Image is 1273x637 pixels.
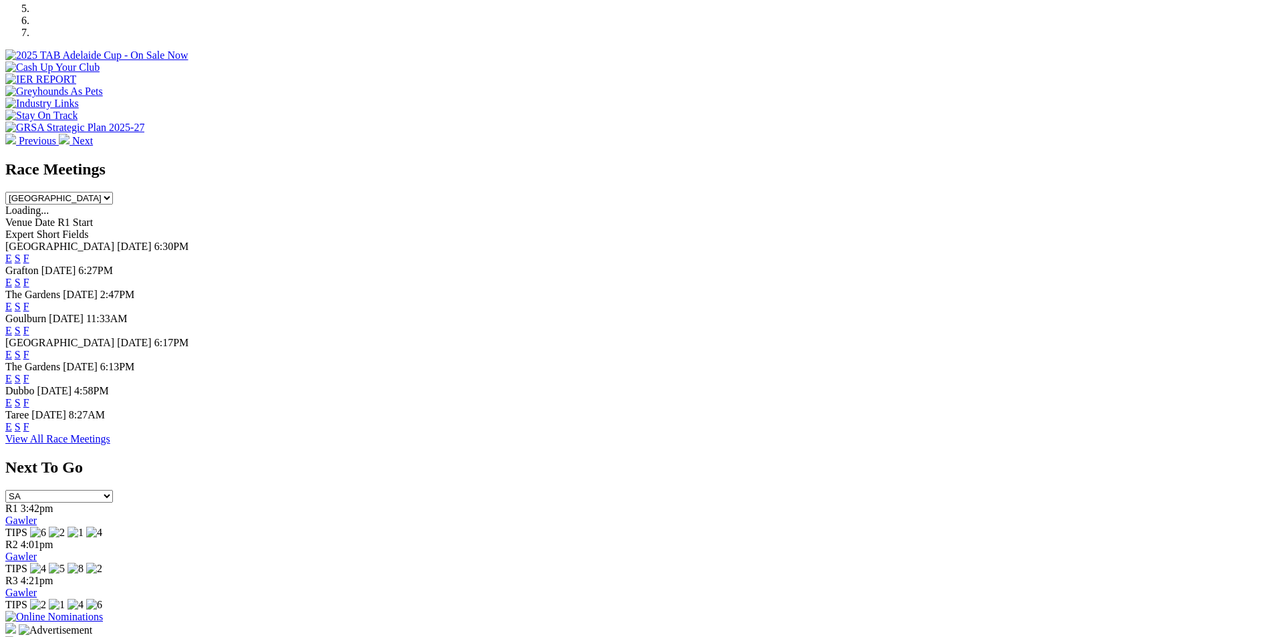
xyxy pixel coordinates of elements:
[5,527,27,538] span: TIPS
[5,337,114,348] span: [GEOGRAPHIC_DATA]
[5,575,18,586] span: R3
[23,421,29,432] a: F
[30,599,46,611] img: 2
[37,385,72,396] span: [DATE]
[37,229,60,240] span: Short
[19,624,92,636] img: Advertisement
[5,373,12,384] a: E
[5,277,12,288] a: E
[154,337,189,348] span: 6:17PM
[23,325,29,336] a: F
[5,361,60,372] span: The Gardens
[86,599,102,611] img: 6
[30,527,46,539] img: 6
[35,217,55,228] span: Date
[21,539,53,550] span: 4:01pm
[23,397,29,408] a: F
[5,134,16,144] img: chevron-left-pager-white.svg
[5,61,100,74] img: Cash Up Your Club
[23,301,29,312] a: F
[15,421,21,432] a: S
[5,253,12,264] a: E
[21,503,53,514] span: 3:42pm
[5,433,110,444] a: View All Race Meetings
[5,503,18,514] span: R1
[86,527,102,539] img: 4
[5,421,12,432] a: E
[23,349,29,360] a: F
[23,253,29,264] a: F
[5,599,27,610] span: TIPS
[67,563,84,575] img: 8
[15,373,21,384] a: S
[5,241,114,252] span: [GEOGRAPHIC_DATA]
[5,301,12,312] a: E
[100,361,135,372] span: 6:13PM
[5,86,103,98] img: Greyhounds As Pets
[5,551,37,562] a: Gawler
[5,459,1268,477] h2: Next To Go
[72,135,93,146] span: Next
[5,563,27,574] span: TIPS
[5,217,32,228] span: Venue
[49,563,65,575] img: 5
[5,539,18,550] span: R2
[31,409,66,420] span: [DATE]
[5,623,16,634] img: 15187_Greyhounds_GreysPlayCentral_Resize_SA_WebsiteBanner_300x115_2025.jpg
[5,135,59,146] a: Previous
[5,122,144,134] img: GRSA Strategic Plan 2025-27
[23,373,29,384] a: F
[5,110,78,122] img: Stay On Track
[15,397,21,408] a: S
[74,385,109,396] span: 4:58PM
[5,289,60,300] span: The Gardens
[67,599,84,611] img: 4
[30,563,46,575] img: 4
[41,265,76,276] span: [DATE]
[21,575,53,586] span: 4:21pm
[5,385,35,396] span: Dubbo
[57,217,93,228] span: R1 Start
[5,49,188,61] img: 2025 TAB Adelaide Cup - On Sale Now
[5,397,12,408] a: E
[15,349,21,360] a: S
[69,409,105,420] span: 8:27AM
[23,277,29,288] a: F
[49,527,65,539] img: 2
[59,134,69,144] img: chevron-right-pager-white.svg
[5,587,37,598] a: Gawler
[117,241,152,252] span: [DATE]
[5,98,79,110] img: Industry Links
[86,313,128,324] span: 11:33AM
[5,313,46,324] span: Goulburn
[15,253,21,264] a: S
[86,563,102,575] img: 2
[19,135,56,146] span: Previous
[5,160,1268,178] h2: Race Meetings
[15,277,21,288] a: S
[49,313,84,324] span: [DATE]
[5,325,12,336] a: E
[100,289,135,300] span: 2:47PM
[117,337,152,348] span: [DATE]
[63,361,98,372] span: [DATE]
[5,229,34,240] span: Expert
[49,599,65,611] img: 1
[15,325,21,336] a: S
[78,265,113,276] span: 6:27PM
[5,611,103,623] img: Online Nominations
[62,229,88,240] span: Fields
[5,74,76,86] img: IER REPORT
[15,301,21,312] a: S
[59,135,93,146] a: Next
[67,527,84,539] img: 1
[63,289,98,300] span: [DATE]
[5,205,49,216] span: Loading...
[5,409,29,420] span: Taree
[5,515,37,526] a: Gawler
[5,349,12,360] a: E
[5,265,39,276] span: Grafton
[154,241,189,252] span: 6:30PM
